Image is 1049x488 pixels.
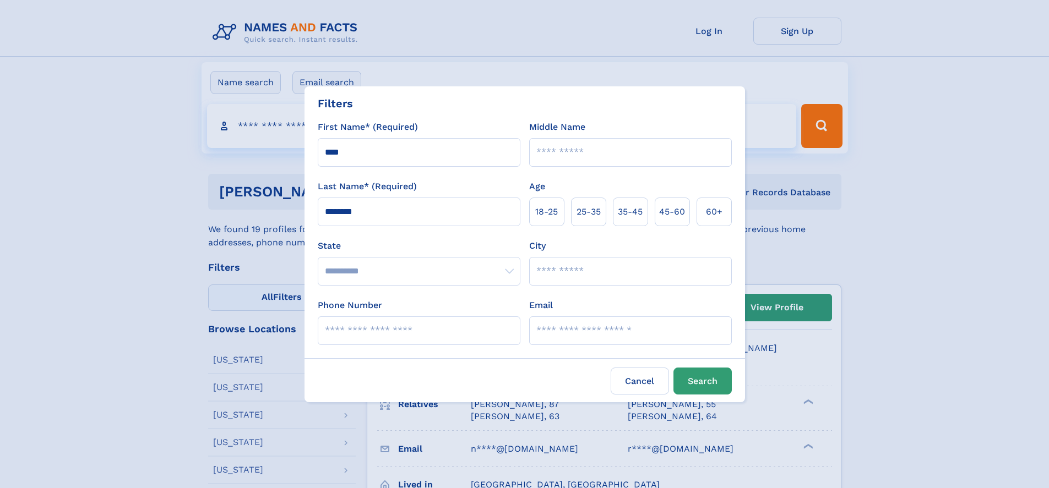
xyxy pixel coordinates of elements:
span: 45‑60 [659,205,685,218]
span: 25‑35 [577,205,601,218]
label: Last Name* (Required) [318,180,417,193]
div: Filters [318,95,353,112]
label: Cancel [611,368,669,394]
label: City [529,239,546,253]
span: 18‑25 [535,205,558,218]
span: 35‑45 [618,205,643,218]
label: State [318,239,520,253]
label: Age [529,180,545,193]
label: Middle Name [529,120,585,134]
button: Search [673,368,732,394]
label: First Name* (Required) [318,120,418,134]
label: Phone Number [318,299,382,312]
span: 60+ [706,205,722,218]
label: Email [529,299,553,312]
